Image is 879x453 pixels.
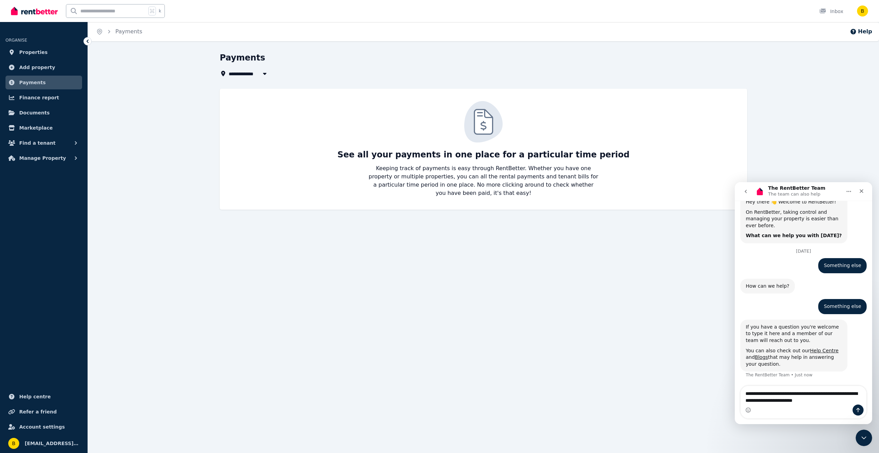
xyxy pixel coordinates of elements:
[159,8,161,14] span: k
[338,149,630,160] p: See all your payments in one place for a particular time period
[25,439,79,448] span: [EMAIL_ADDRESS][DOMAIN_NAME]
[5,420,82,434] a: Account settings
[735,182,872,424] iframe: Intercom live chat
[5,45,82,59] a: Properties
[19,93,59,102] span: Finance report
[5,60,82,74] a: Add property
[857,5,868,16] img: brrisaha67@gmail.com
[11,6,58,16] img: RentBetter
[19,124,53,132] span: Marketplace
[368,164,599,197] p: Keeping track of payments is easy through RentBetter. Whether you have one property or multiple p...
[88,22,150,41] nav: Breadcrumb
[19,423,65,431] span: Account settings
[19,109,50,117] span: Documents
[220,52,265,63] h1: Payments
[5,151,82,165] button: Manage Property
[464,101,503,143] img: Tenant Checks
[5,136,82,150] button: Find a tenant
[856,430,872,446] iframe: Intercom live chat
[19,154,66,162] span: Manage Property
[19,139,56,147] span: Find a tenant
[115,28,142,35] a: Payments
[5,106,82,120] a: Documents
[8,438,19,449] img: brrisaha67@gmail.com
[5,38,27,43] span: ORGANISE
[19,393,51,401] span: Help centre
[19,48,48,56] span: Properties
[5,121,82,135] a: Marketplace
[19,63,55,71] span: Add property
[5,91,82,104] a: Finance report
[5,390,82,404] a: Help centre
[19,78,46,87] span: Payments
[5,405,82,419] a: Refer a friend
[19,408,57,416] span: Refer a friend
[819,8,843,15] div: Inbox
[5,76,82,89] a: Payments
[850,27,872,36] button: Help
